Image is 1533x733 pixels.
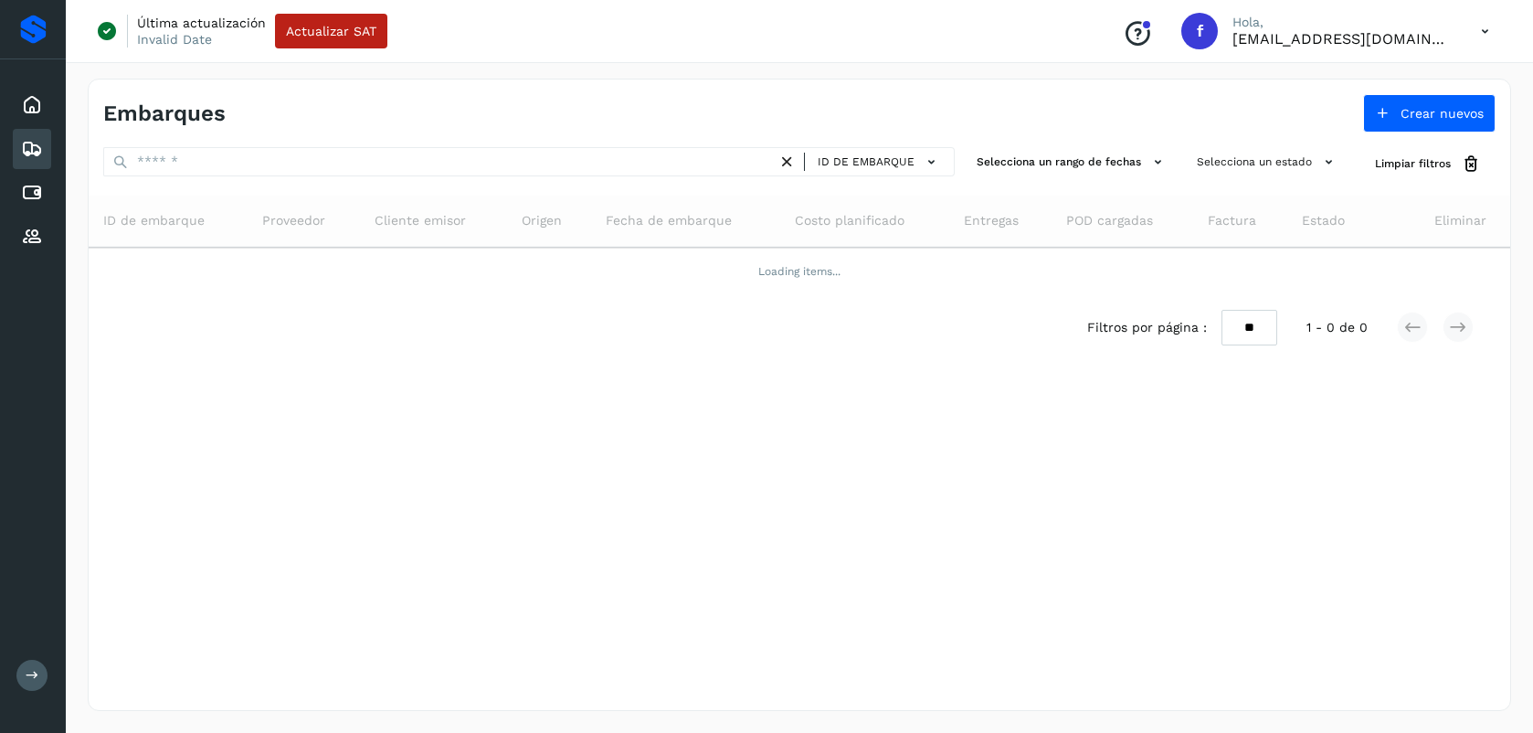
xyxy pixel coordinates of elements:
button: Selecciona un estado [1189,147,1346,177]
span: 1 - 0 de 0 [1306,318,1368,337]
button: ID de embarque [812,149,946,175]
span: POD cargadas [1066,211,1153,230]
span: Limpiar filtros [1375,155,1451,172]
span: Estado [1302,211,1345,230]
div: Embarques [13,129,51,169]
span: Origen [522,211,562,230]
button: Crear nuevos [1363,94,1496,133]
p: Invalid Date [137,31,212,48]
div: Cuentas por pagar [13,173,51,213]
span: Entregas [964,211,1019,230]
span: Proveedor [262,211,325,230]
button: Actualizar SAT [275,14,387,48]
h4: Embarques [103,101,226,127]
span: Factura [1208,211,1256,230]
span: Eliminar [1434,211,1486,230]
div: Proveedores [13,217,51,257]
span: Crear nuevos [1401,107,1484,120]
span: Cliente emisor [375,211,466,230]
span: Filtros por página : [1087,318,1207,337]
button: Limpiar filtros [1360,147,1496,181]
span: ID de embarque [103,211,205,230]
div: Inicio [13,85,51,125]
span: Costo planificado [795,211,904,230]
p: fepadilla@niagarawater.com [1232,30,1452,48]
span: Fecha de embarque [606,211,732,230]
p: Hola, [1232,15,1452,30]
td: Loading items... [89,248,1510,295]
p: Última actualización [137,15,266,31]
button: Selecciona un rango de fechas [969,147,1175,177]
span: ID de embarque [818,154,915,170]
span: Actualizar SAT [286,25,376,37]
